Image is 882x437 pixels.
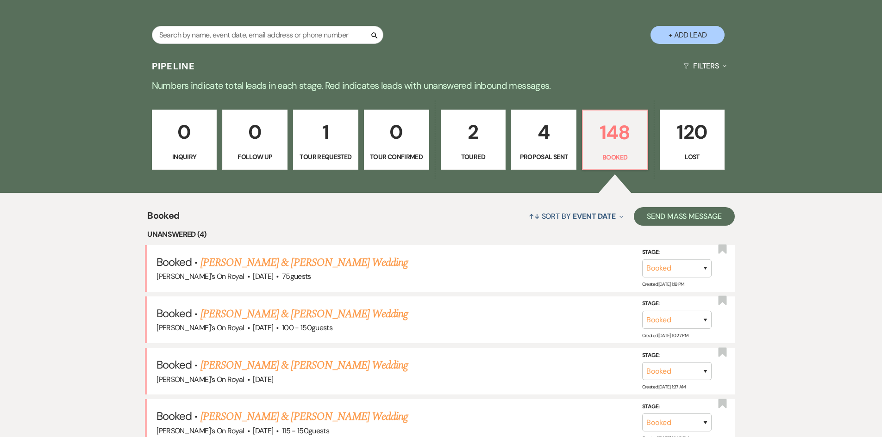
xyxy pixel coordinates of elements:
[588,152,642,162] p: Booked
[200,408,408,425] a: [PERSON_NAME] & [PERSON_NAME] Wedding
[642,384,686,390] span: Created: [DATE] 1:37 AM
[156,255,192,269] span: Booked
[573,211,616,221] span: Event Date
[228,117,281,148] p: 0
[293,110,358,170] a: 1Tour Requested
[156,271,244,281] span: [PERSON_NAME]'s On Royal
[642,351,712,361] label: Stage:
[156,426,244,436] span: [PERSON_NAME]'s On Royal
[299,152,352,162] p: Tour Requested
[282,426,329,436] span: 115 - 150 guests
[253,271,273,281] span: [DATE]
[642,402,712,412] label: Stage:
[441,110,506,170] a: 2Toured
[152,26,383,44] input: Search by name, event date, email address or phone number
[666,152,719,162] p: Lost
[228,152,281,162] p: Follow Up
[680,54,730,78] button: Filters
[200,306,408,322] a: [PERSON_NAME] & [PERSON_NAME] Wedding
[158,152,211,162] p: Inquiry
[517,117,570,148] p: 4
[370,152,423,162] p: Tour Confirmed
[222,110,288,170] a: 0Follow Up
[253,323,273,332] span: [DATE]
[282,271,311,281] span: 75 guests
[156,323,244,332] span: [PERSON_NAME]'s On Royal
[582,110,648,170] a: 148Booked
[642,247,712,258] label: Stage:
[447,152,500,162] p: Toured
[158,117,211,148] p: 0
[156,306,192,320] span: Booked
[156,357,192,372] span: Booked
[200,254,408,271] a: [PERSON_NAME] & [PERSON_NAME] Wedding
[660,110,725,170] a: 120Lost
[156,409,192,423] span: Booked
[511,110,576,170] a: 4Proposal Sent
[200,357,408,374] a: [PERSON_NAME] & [PERSON_NAME] Wedding
[299,117,352,148] p: 1
[152,110,217,170] a: 0Inquiry
[525,204,627,228] button: Sort By Event Date
[517,152,570,162] p: Proposal Sent
[588,117,642,148] p: 148
[642,281,684,287] span: Created: [DATE] 1:19 PM
[364,110,429,170] a: 0Tour Confirmed
[642,299,712,309] label: Stage:
[253,375,273,384] span: [DATE]
[282,323,332,332] span: 100 - 150 guests
[253,426,273,436] span: [DATE]
[529,211,540,221] span: ↑↓
[651,26,725,44] button: + Add Lead
[156,375,244,384] span: [PERSON_NAME]'s On Royal
[108,78,775,93] p: Numbers indicate total leads in each stage. Red indicates leads with unanswered inbound messages.
[447,117,500,148] p: 2
[152,60,195,73] h3: Pipeline
[642,332,688,339] span: Created: [DATE] 10:27 PM
[147,228,735,240] li: Unanswered (4)
[666,117,719,148] p: 120
[634,207,735,226] button: Send Mass Message
[370,117,423,148] p: 0
[147,209,179,228] span: Booked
